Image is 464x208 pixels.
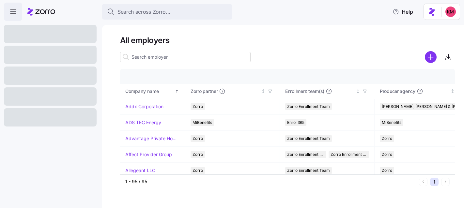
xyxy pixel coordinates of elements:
[102,4,232,20] button: Search across Zorro...
[287,119,304,126] span: Enroll365
[380,88,415,95] span: Producer agency
[193,135,203,142] span: Zorro
[430,178,439,186] button: 1
[382,167,392,174] span: Zorro
[287,103,330,110] span: Zorro Enrollment Team
[261,89,266,94] div: Not sorted
[450,89,455,94] div: Not sorted
[382,135,392,142] span: Zorro
[441,178,450,186] button: Next page
[125,135,180,142] a: Advantage Private Home Care
[287,151,324,158] span: Zorro Enrollment Team
[125,103,163,110] a: Addx Corporation
[125,119,161,126] a: ADS TEC Energy
[117,8,170,16] span: Search across Zorro...
[185,84,280,99] th: Zorro partnerNot sorted
[125,167,155,174] a: Allegeant LLC
[287,167,330,174] span: Zorro Enrollment Team
[193,167,203,174] span: Zorro
[193,103,203,110] span: Zorro
[191,88,218,95] span: Zorro partner
[193,151,203,158] span: Zorro
[382,151,392,158] span: Zorro
[193,119,212,126] span: MiBenefits
[445,7,456,17] img: 8fbd33f679504da1795a6676107ffb9e
[387,5,418,18] button: Help
[175,89,179,94] div: Sorted ascending
[120,35,455,45] h1: All employers
[419,178,427,186] button: Previous page
[287,135,330,142] span: Zorro Enrollment Team
[382,119,401,126] span: MiBenefits
[331,151,367,158] span: Zorro Enrollment Experts
[120,84,185,99] th: Company nameSorted ascending
[280,84,375,99] th: Enrollment team(s)Not sorted
[125,178,416,185] div: 1 - 95 / 95
[425,51,437,63] svg: add icon
[285,88,324,95] span: Enrollment team(s)
[356,89,360,94] div: Not sorted
[120,52,251,62] input: Search employer
[125,151,172,158] a: Affect Provider Group
[125,88,174,95] div: Company name
[393,8,413,16] span: Help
